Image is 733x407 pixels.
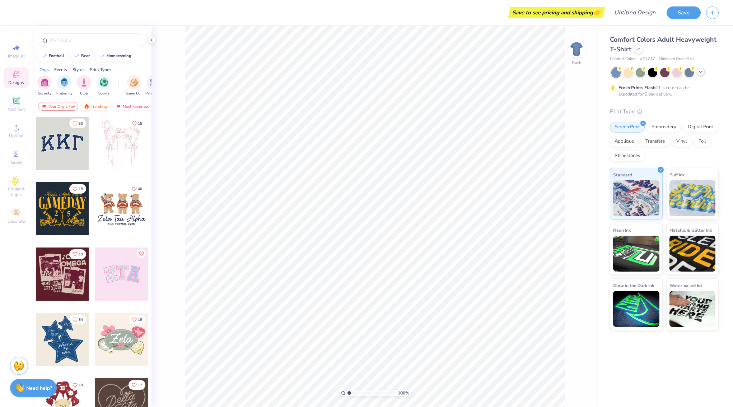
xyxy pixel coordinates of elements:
[613,180,659,216] img: Standard
[80,91,88,96] span: Club
[56,75,73,96] div: filter for Fraternity
[572,60,581,66] div: Back
[56,75,73,96] button: filter button
[97,75,111,96] button: filter button
[126,75,142,96] div: filter for Game Day
[150,78,158,87] img: Parent's Weekend Image
[49,54,64,58] div: football
[145,75,162,96] div: filter for Parent's Weekend
[641,136,669,147] div: Transfers
[69,184,86,194] button: Like
[613,171,632,179] span: Standard
[145,91,162,96] span: Parent's Weekend
[37,75,52,96] div: filter for Sorority
[640,56,655,62] span: # C1717
[593,8,601,17] span: 👉
[60,78,68,87] img: Fraternity Image
[90,66,111,73] div: Print Types
[569,42,584,56] img: Back
[8,106,25,112] span: Add Text
[129,184,145,194] button: Like
[613,291,659,327] img: Glow in the Dark Ink
[74,54,80,58] img: trend_line.gif
[398,390,409,396] span: 100 %
[659,56,695,62] span: Minimum Order: 24 +
[610,122,645,133] div: Screen Print
[42,54,47,58] img: trend_line.gif
[126,75,142,96] button: filter button
[667,6,701,19] button: Save
[8,53,25,59] span: Image AI
[138,318,142,322] span: 19
[100,78,108,87] img: Sports Image
[672,136,692,147] div: Vinyl
[669,171,685,179] span: Puff Ink
[56,91,73,96] span: Fraternity
[73,66,84,73] div: Styles
[80,78,88,87] img: Club Image
[126,91,142,96] span: Game Day
[129,119,145,128] button: Like
[613,282,654,289] span: Glow in the Dark Ink
[107,54,131,58] div: homecoming
[41,78,49,87] img: Sorority Image
[95,51,135,61] button: homecoming
[39,66,49,73] div: Orgs
[69,315,86,324] button: Like
[38,51,67,61] button: football
[50,37,141,44] input: Try "Alpha"
[145,75,162,96] button: filter button
[137,249,146,258] button: Like
[510,7,603,18] div: Save to see pricing and shipping
[99,54,105,58] img: trend_line.gif
[79,187,83,191] span: 18
[130,78,138,87] img: Game Day Image
[9,133,23,139] span: Upload
[70,51,93,61] button: bear
[11,159,22,165] span: Greek
[138,187,142,191] span: 40
[98,91,109,96] span: Sports
[79,318,83,322] span: 84
[84,104,89,109] img: trending.gif
[8,80,24,85] span: Designs
[669,236,716,272] img: Metallic & Glitter Ink
[618,84,707,97] div: This color can be expedited for 5 day delivery.
[683,122,718,133] div: Digital Print
[610,151,645,161] div: Rhinestones
[669,180,716,216] img: Puff Ink
[647,122,681,133] div: Embroidery
[38,91,51,96] span: Sorority
[112,102,153,111] div: Most Favorited
[81,54,90,58] div: bear
[618,85,657,91] strong: Fresh Prints Flash:
[97,75,111,96] div: filter for Sports
[77,75,91,96] div: filter for Club
[41,104,47,109] img: most_fav.gif
[608,5,661,20] input: Untitled Design
[79,383,83,387] span: 10
[69,380,86,390] button: Like
[613,226,631,234] span: Neon Ink
[138,122,142,125] span: 15
[69,119,86,128] button: Like
[613,236,659,272] img: Neon Ink
[8,218,25,224] span: Decorate
[69,249,86,259] button: Like
[4,186,29,198] span: Clipart & logos
[79,122,83,125] span: 33
[77,75,91,96] button: filter button
[669,282,702,289] span: Water based Ink
[610,56,636,62] span: Comfort Colors
[38,102,78,111] div: Your Org's Fav
[80,102,110,111] div: Trending
[54,66,67,73] div: Events
[26,385,52,392] strong: Need help?
[694,136,711,147] div: Foil
[138,383,142,387] span: 17
[610,35,716,54] span: Comfort Colors Adult Heavyweight T-Shirt
[116,104,121,109] img: most_fav.gif
[37,75,52,96] button: filter button
[610,107,719,116] div: Print Type
[129,315,145,324] button: Like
